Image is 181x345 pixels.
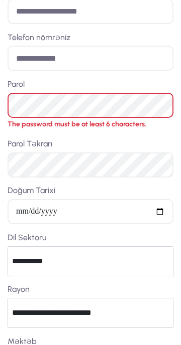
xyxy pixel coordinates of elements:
label: Rayon [4,281,177,298]
label: Parol [4,76,177,93]
label: Doğum Tarixi [4,183,177,200]
strong: The password must be at least 6 characters. [8,120,146,128]
label: Dil Sektoru [4,229,177,246]
label: Telefon nömrəniz [4,29,177,46]
label: Parol Təkrarı [4,135,177,152]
